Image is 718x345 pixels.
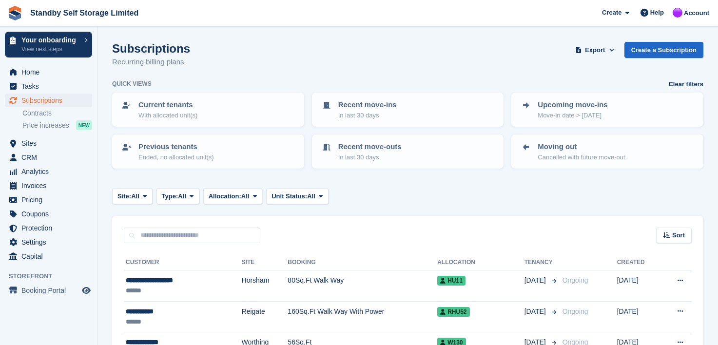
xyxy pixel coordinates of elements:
span: Type: [162,192,178,201]
a: menu [5,179,92,192]
span: CRM [21,151,80,164]
button: Allocation: All [203,188,263,204]
a: Moving out Cancelled with future move-out [512,135,702,168]
span: All [178,192,186,201]
span: Allocation: [209,192,241,201]
a: Upcoming move-ins Move-in date > [DATE] [512,94,702,126]
span: All [131,192,139,201]
a: menu [5,221,92,235]
span: Analytics [21,165,80,178]
p: In last 30 days [338,153,402,162]
p: View next steps [21,45,79,54]
span: Booking Portal [21,284,80,297]
span: Help [650,8,664,18]
a: menu [5,79,92,93]
span: Settings [21,235,80,249]
p: Current tenants [138,99,197,111]
span: Sort [672,230,685,240]
a: Current tenants With allocated unit(s) [113,94,303,126]
th: Site [242,255,288,270]
a: menu [5,284,92,297]
td: 80Sq.Ft Walk Way [288,270,437,302]
button: Site: All [112,188,153,204]
p: Recent move-ins [338,99,397,111]
a: Clear filters [668,79,703,89]
a: Recent move-ins In last 30 days [313,94,503,126]
span: Create [602,8,621,18]
p: Upcoming move-ins [538,99,607,111]
p: Ended, no allocated unit(s) [138,153,214,162]
span: Home [21,65,80,79]
span: Protection [21,221,80,235]
span: [DATE] [524,275,548,286]
a: menu [5,249,92,263]
button: Export [574,42,617,58]
span: [DATE] [524,307,548,317]
span: Pricing [21,193,80,207]
a: Contracts [22,109,92,118]
img: Sue Ford [673,8,682,18]
span: Storefront [9,271,97,281]
a: menu [5,94,92,107]
span: RHU52 [437,307,469,317]
p: Recurring billing plans [112,57,190,68]
span: All [241,192,250,201]
span: Ongoing [563,307,588,315]
p: Move-in date > [DATE] [538,111,607,120]
th: Created [617,255,660,270]
span: Invoices [21,179,80,192]
th: Allocation [437,255,524,270]
td: [DATE] [617,301,660,332]
p: With allocated unit(s) [138,111,197,120]
span: Tasks [21,79,80,93]
button: Unit Status: All [266,188,328,204]
td: Reigate [242,301,288,332]
a: Preview store [80,285,92,296]
th: Booking [288,255,437,270]
a: Standby Self Storage Limited [26,5,142,21]
a: menu [5,136,92,150]
a: Previous tenants Ended, no allocated unit(s) [113,135,303,168]
td: Horsham [242,270,288,302]
a: Price increases NEW [22,120,92,131]
span: Sites [21,136,80,150]
td: 160Sq.Ft Walk Way With Power [288,301,437,332]
a: menu [5,235,92,249]
a: menu [5,151,92,164]
p: Moving out [538,141,625,153]
span: Ongoing [563,276,588,284]
span: Capital [21,249,80,263]
p: Recent move-outs [338,141,402,153]
a: Recent move-outs In last 30 days [313,135,503,168]
a: menu [5,207,92,221]
a: Create a Subscription [624,42,703,58]
h1: Subscriptions [112,42,190,55]
span: HU11 [437,276,466,286]
p: Previous tenants [138,141,214,153]
p: Your onboarding [21,37,79,43]
td: [DATE] [617,270,660,302]
a: menu [5,165,92,178]
span: Account [684,8,709,18]
th: Customer [124,255,242,270]
span: Subscriptions [21,94,80,107]
span: Site: [117,192,131,201]
a: menu [5,65,92,79]
span: Unit Status: [272,192,307,201]
span: Export [585,45,605,55]
th: Tenancy [524,255,559,270]
h6: Quick views [112,79,152,88]
span: Price increases [22,121,69,130]
span: All [307,192,315,201]
a: Your onboarding View next steps [5,32,92,57]
button: Type: All [156,188,199,204]
p: Cancelled with future move-out [538,153,625,162]
a: menu [5,193,92,207]
div: NEW [76,120,92,130]
span: Coupons [21,207,80,221]
p: In last 30 days [338,111,397,120]
img: stora-icon-8386f47178a22dfd0bd8f6a31ec36ba5ce8667c1dd55bd0f319d3a0aa187defe.svg [8,6,22,20]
